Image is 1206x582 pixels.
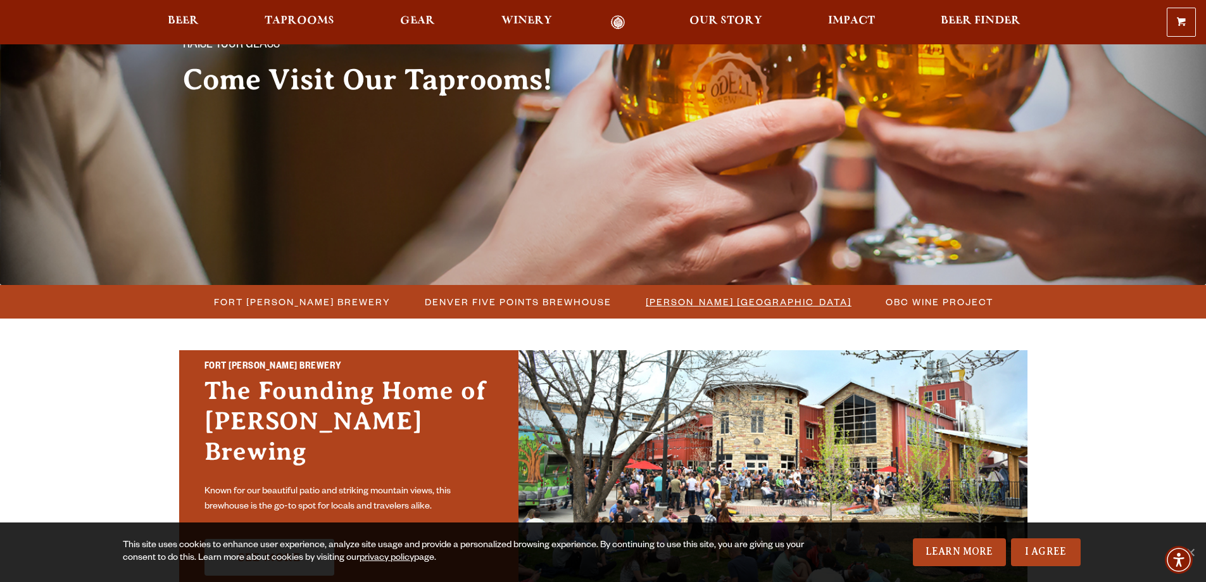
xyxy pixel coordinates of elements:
a: Learn More [913,538,1006,566]
a: I Agree [1011,538,1081,566]
span: Denver Five Points Brewhouse [425,293,612,311]
a: OBC Wine Project [878,293,1000,311]
span: Raise your glass [183,37,280,54]
span: Beer Finder [941,16,1021,26]
a: privacy policy [360,554,414,564]
a: Odell Home [594,15,642,30]
h3: The Founding Home of [PERSON_NAME] Brewing [204,376,493,479]
a: Fort [PERSON_NAME] Brewery [206,293,397,311]
a: Taprooms [256,15,342,30]
a: Impact [820,15,883,30]
a: Denver Five Points Brewhouse [417,293,618,311]
span: Our Story [689,16,762,26]
span: Fort [PERSON_NAME] Brewery [214,293,391,311]
div: Accessibility Menu [1165,546,1193,574]
span: Taprooms [265,16,334,26]
span: OBC Wine Project [886,293,993,311]
a: Gear [392,15,443,30]
p: Known for our beautiful patio and striking mountain views, this brewhouse is the go-to spot for l... [204,484,493,515]
h2: Fort [PERSON_NAME] Brewery [204,359,493,376]
h2: Come Visit Our Taprooms! [183,64,578,96]
div: This site uses cookies to enhance user experience, analyze site usage and provide a personalized ... [123,540,808,565]
span: Gear [400,16,435,26]
a: Our Story [681,15,770,30]
span: Beer [168,16,199,26]
a: [PERSON_NAME] [GEOGRAPHIC_DATA] [638,293,858,311]
span: [PERSON_NAME] [GEOGRAPHIC_DATA] [646,293,851,311]
span: Winery [501,16,552,26]
a: Beer [160,15,207,30]
span: Impact [828,16,875,26]
a: Winery [493,15,560,30]
a: Beer Finder [933,15,1029,30]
